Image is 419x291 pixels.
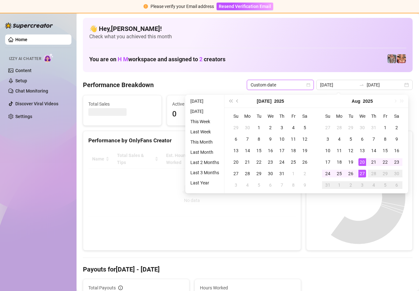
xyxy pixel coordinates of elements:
td: 2025-08-03 [230,179,242,191]
li: This Week [188,118,222,125]
div: 3 [232,181,240,189]
td: 2025-07-21 [242,156,253,168]
td: 2025-07-29 [253,168,265,179]
div: 12 [301,135,309,143]
span: H M [118,56,128,63]
td: 2025-08-20 [357,156,368,168]
div: 17 [278,147,286,154]
td: 2025-08-11 [334,145,345,156]
td: 2025-08-18 [334,156,345,168]
td: 2025-07-30 [265,168,276,179]
li: Last Week [188,128,222,136]
td: 2025-09-05 [379,179,391,191]
a: Setup [15,78,27,83]
td: 2025-07-28 [334,122,345,133]
div: 20 [232,158,240,166]
td: 2025-08-13 [357,145,368,156]
div: 9 [301,181,309,189]
td: 2025-07-06 [230,133,242,145]
div: 25 [335,170,343,177]
td: 2025-07-08 [253,133,265,145]
div: 1 [381,124,389,131]
td: 2025-09-01 [334,179,345,191]
div: 31 [370,124,378,131]
div: 17 [324,158,332,166]
td: 2025-08-17 [322,156,334,168]
button: Choose a month [352,95,360,108]
td: 2025-09-03 [357,179,368,191]
td: 2025-07-01 [253,122,265,133]
h1: You are on workspace and assigned to creators [89,56,225,63]
td: 2025-07-27 [322,122,334,133]
div: 21 [370,158,378,166]
td: 2025-07-03 [276,122,288,133]
button: Previous month (PageUp) [234,95,241,108]
div: 7 [278,181,286,189]
div: 6 [267,181,274,189]
td: 2025-08-23 [391,156,402,168]
td: 2025-07-31 [368,122,379,133]
td: 2025-08-28 [368,168,379,179]
div: 8 [290,181,297,189]
th: Su [322,110,334,122]
li: Last Year [188,179,222,187]
td: 2025-07-16 [265,145,276,156]
li: This Month [188,138,222,146]
div: 8 [381,135,389,143]
div: 5 [347,135,355,143]
div: 14 [370,147,378,154]
div: 5 [301,124,309,131]
div: Please verify your Email address [151,3,214,10]
div: 10 [278,135,286,143]
td: 2025-07-09 [265,133,276,145]
span: Izzy AI Chatter [9,56,41,62]
td: 2025-07-27 [230,168,242,179]
div: 4 [370,181,378,189]
span: to [359,82,364,87]
li: Last 3 Months [188,169,222,176]
td: 2025-08-29 [379,168,391,179]
div: 6 [232,135,240,143]
div: 24 [324,170,332,177]
h4: 👋 Hey, [PERSON_NAME] ! [89,24,406,33]
td: 2025-08-04 [334,133,345,145]
div: 13 [358,147,366,154]
td: 2025-08-01 [379,122,391,133]
div: 9 [393,135,401,143]
div: 28 [370,170,378,177]
button: Choose a year [363,95,373,108]
div: 5 [381,181,389,189]
td: 2025-07-23 [265,156,276,168]
td: 2025-08-03 [322,133,334,145]
td: 2025-07-02 [265,122,276,133]
span: info-circle [118,286,123,290]
span: Active Chats [172,101,240,108]
button: Last year (Control + left) [227,95,234,108]
div: Performance by OnlyFans Creator [88,136,296,145]
td: 2025-07-19 [299,145,311,156]
div: 1 [335,181,343,189]
th: Fr [288,110,299,122]
td: 2025-08-07 [368,133,379,145]
div: 27 [324,124,332,131]
div: 31 [324,181,332,189]
th: Sa [391,110,402,122]
td: 2025-07-12 [299,133,311,145]
li: Last Month [188,148,222,156]
span: Total Sales [88,101,156,108]
div: 12 [347,147,355,154]
li: Last 2 Months [188,159,222,166]
h4: Payouts for [DATE] - [DATE] [83,265,413,274]
td: 2025-07-05 [299,122,311,133]
td: 2025-08-30 [391,168,402,179]
div: 23 [393,158,401,166]
img: AI Chatter [44,53,54,63]
div: 29 [381,170,389,177]
th: Mo [334,110,345,122]
td: 2025-08-19 [345,156,357,168]
div: 11 [335,147,343,154]
a: Chat Monitoring [15,88,48,93]
div: 27 [232,170,240,177]
span: Resend Verification Email [219,4,271,9]
div: 2 [267,124,274,131]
